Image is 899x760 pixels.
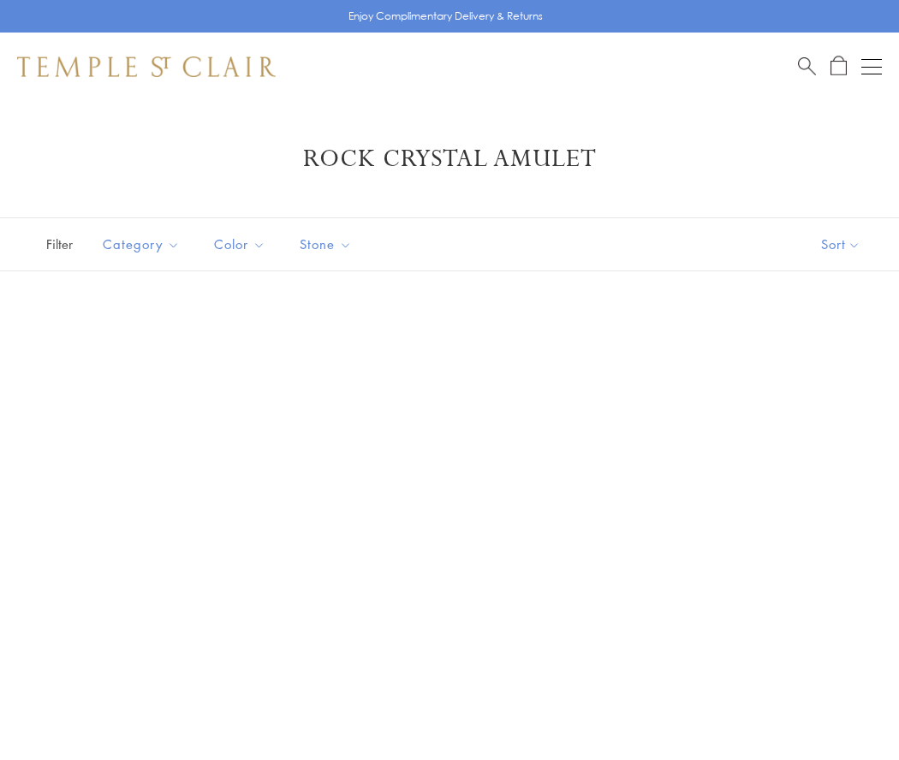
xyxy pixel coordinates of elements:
[43,144,856,175] h1: Rock Crystal Amulet
[17,56,276,77] img: Temple St. Clair
[287,225,365,264] button: Stone
[205,234,278,255] span: Color
[348,8,543,25] p: Enjoy Complimentary Delivery & Returns
[783,218,899,270] button: Show sort by
[861,56,882,77] button: Open navigation
[291,234,365,255] span: Stone
[201,225,278,264] button: Color
[831,56,847,77] a: Open Shopping Bag
[94,234,193,255] span: Category
[90,225,193,264] button: Category
[798,56,816,77] a: Search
